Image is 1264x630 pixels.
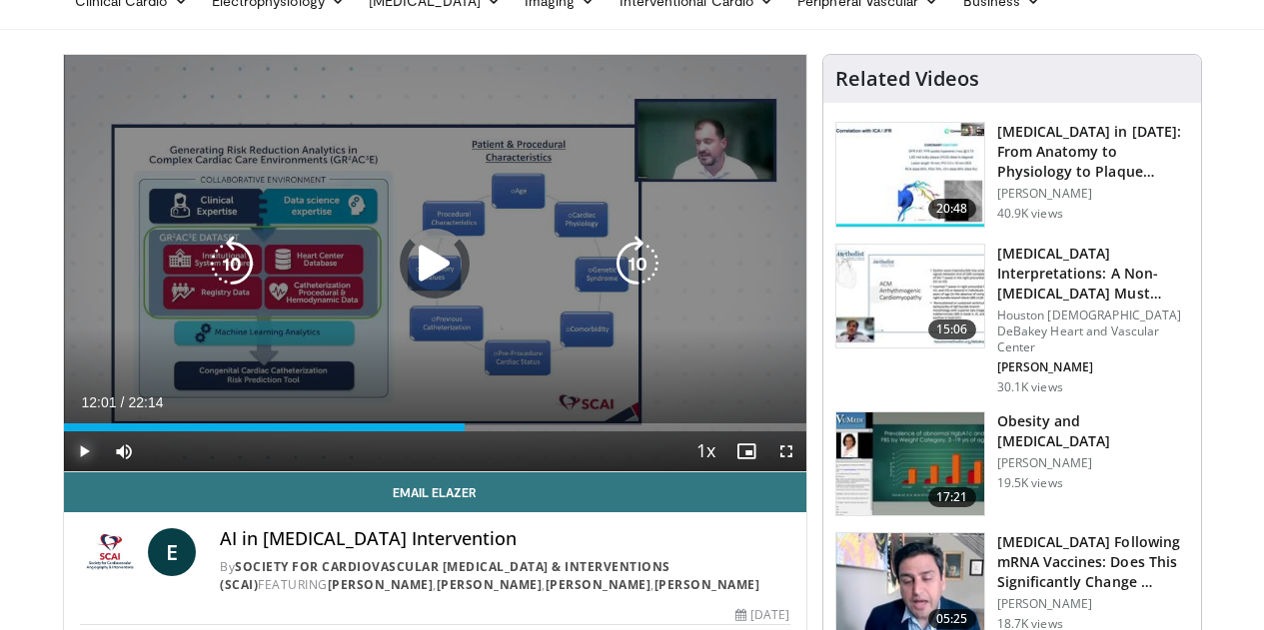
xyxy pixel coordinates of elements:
a: 15:06 [MEDICAL_DATA] Interpretations: A Non-[MEDICAL_DATA] Must Know Houston [DEMOGRAPHIC_DATA] D... [835,244,1189,395]
h4: Related Videos [835,67,979,91]
img: Society for Cardiovascular Angiography & Interventions (SCAI) [80,528,141,576]
button: Fullscreen [766,431,806,471]
span: 05:25 [928,609,976,629]
h3: [MEDICAL_DATA] in [DATE]: From Anatomy to Physiology to Plaque Burden and … [997,122,1189,182]
button: Playback Rate [686,431,726,471]
div: Progress Bar [64,423,806,431]
a: E [148,528,196,576]
span: 15:06 [928,319,976,339]
button: Enable picture-in-picture mode [726,431,766,471]
img: 59f69555-d13b-4130-aa79-5b0c1d5eebbb.150x105_q85_crop-smart_upscale.jpg [836,245,984,348]
p: Houston [DEMOGRAPHIC_DATA] DeBakey Heart and Vascular Center [997,308,1189,355]
span: 12:01 [82,394,117,410]
button: Mute [104,431,144,471]
a: [PERSON_NAME] [328,576,434,593]
a: [PERSON_NAME] [437,576,543,593]
span: / [121,394,125,410]
a: [PERSON_NAME] [546,576,651,593]
a: 17:21 Obesity and [MEDICAL_DATA] [PERSON_NAME] 19.5K views [835,411,1189,517]
span: 20:48 [928,199,976,219]
div: [DATE] [735,606,789,624]
a: Email Elazer [64,472,806,512]
p: [PERSON_NAME] [997,455,1189,471]
a: Society for Cardiovascular [MEDICAL_DATA] & Interventions (SCAI) [220,558,670,593]
h3: Obesity and [MEDICAL_DATA] [997,411,1189,451]
h3: [MEDICAL_DATA] Following mRNA Vaccines: Does This Significantly Change … [997,532,1189,592]
p: 19.5K views [997,475,1063,491]
video-js: Video Player [64,55,806,472]
a: [PERSON_NAME] [654,576,760,593]
span: 22:14 [128,394,163,410]
img: 0df8ca06-75ef-4873-806f-abcb553c84b6.150x105_q85_crop-smart_upscale.jpg [836,412,984,516]
p: [PERSON_NAME] [997,359,1189,375]
h4: AI in [MEDICAL_DATA] Intervention [220,528,789,550]
p: [PERSON_NAME] [997,596,1189,612]
h3: [MEDICAL_DATA] Interpretations: A Non-[MEDICAL_DATA] Must Know [997,244,1189,304]
img: 823da73b-7a00-425d-bb7f-45c8b03b10c3.150x105_q85_crop-smart_upscale.jpg [836,123,984,227]
div: By FEATURING , , , [220,558,789,594]
span: 17:21 [928,487,976,507]
p: 30.1K views [997,379,1063,395]
p: 40.9K views [997,206,1063,222]
p: [PERSON_NAME] [997,186,1189,202]
button: Play [64,431,104,471]
a: 20:48 [MEDICAL_DATA] in [DATE]: From Anatomy to Physiology to Plaque Burden and … [PERSON_NAME] 4... [835,122,1189,228]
